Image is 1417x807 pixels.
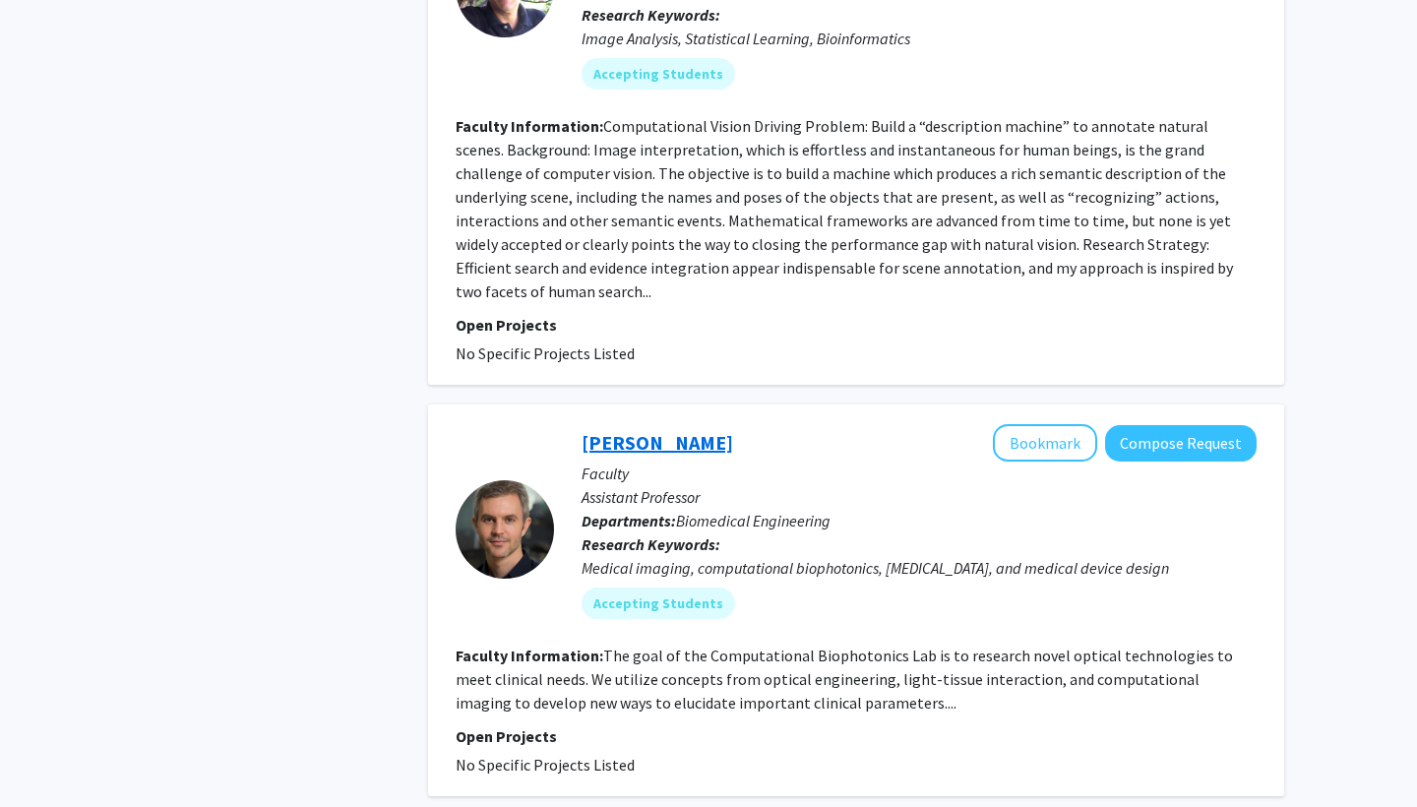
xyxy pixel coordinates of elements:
[582,556,1257,580] div: Medical imaging, computational biophotonics, [MEDICAL_DATA], and medical device design
[582,5,720,25] b: Research Keywords:
[456,646,603,665] b: Faculty Information:
[676,511,831,530] span: Biomedical Engineering
[456,116,1233,301] fg-read-more: Computational Vision Driving Problem: Build a “description machine” to annotate natural scenes. B...
[456,646,1233,713] fg-read-more: The goal of the Computational Biophotonics Lab is to research novel optical technologies to meet ...
[15,718,84,792] iframe: Chat
[1105,425,1257,462] button: Compose Request to Nick Durr
[456,724,1257,748] p: Open Projects
[582,588,735,619] mat-chip: Accepting Students
[993,424,1097,462] button: Add Nick Durr to Bookmarks
[582,485,1257,509] p: Assistant Professor
[582,27,1257,50] div: Image Analysis, Statistical Learning, Bioinformatics
[456,116,603,136] b: Faculty Information:
[456,755,635,775] span: No Specific Projects Listed
[456,313,1257,337] p: Open Projects
[582,534,720,554] b: Research Keywords:
[582,430,733,455] a: [PERSON_NAME]
[582,462,1257,485] p: Faculty
[582,511,676,530] b: Departments:
[456,343,635,363] span: No Specific Projects Listed
[582,58,735,90] mat-chip: Accepting Students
